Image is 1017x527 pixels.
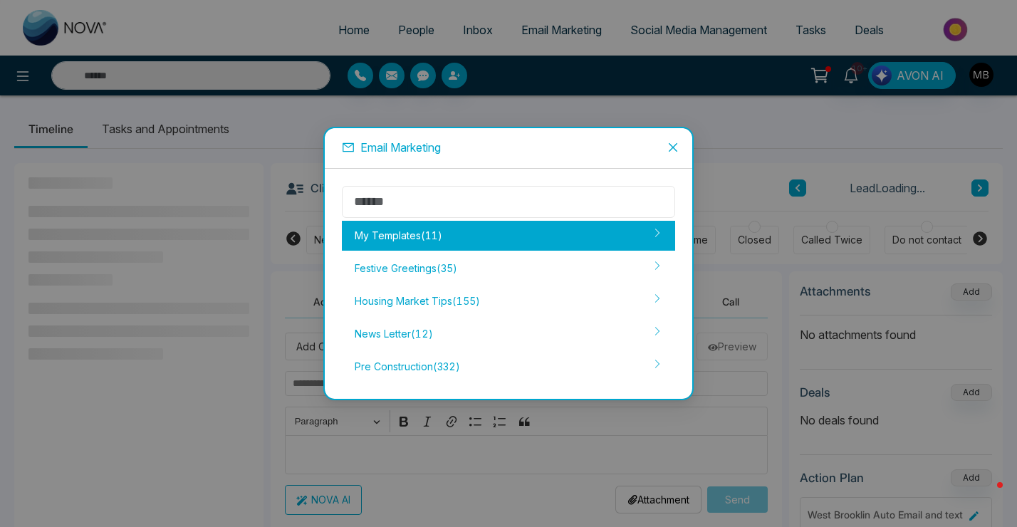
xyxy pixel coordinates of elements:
[654,128,692,167] button: Close
[342,286,675,316] div: Housing Market Tips ( 155 )
[342,221,675,251] div: My Templates ( 11 )
[342,254,675,283] div: Festive Greetings ( 35 )
[667,142,679,153] span: close
[360,140,441,155] span: Email Marketing
[342,352,675,382] div: Pre Construction ( 332 )
[342,319,675,349] div: News Letter ( 12 )
[969,479,1003,513] iframe: Intercom live chat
